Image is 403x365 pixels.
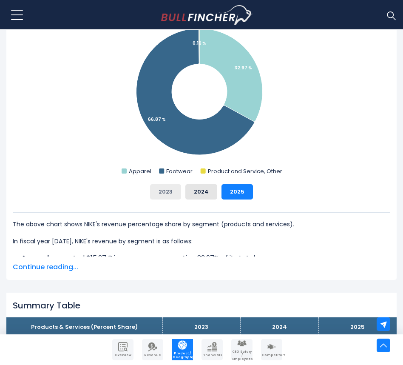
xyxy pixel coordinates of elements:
[6,317,162,337] th: Products & Services (Percent Share)
[161,5,253,25] a: Go to homepage
[142,339,163,360] a: Company Revenue
[13,212,390,314] div: The for NIKE is the Footwear, which represents 66.87% of its total revenue. The for NIKE is the P...
[112,339,133,360] a: Company Overview
[231,339,253,360] a: Company Employees
[241,317,319,337] th: 2024
[148,116,166,123] tspan: 66.87 %
[13,219,390,229] p: The above chart shows NIKE's revenue percentage share by segment (products and services).
[113,354,133,357] span: Overview
[13,300,390,311] h2: Summary Table
[201,339,223,360] a: Company Financials
[208,167,282,175] text: Product and Service, Other
[318,317,397,337] th: 2025
[262,354,281,357] span: Competitors
[173,352,192,359] span: Product / Geography
[143,354,162,357] span: Revenue
[129,167,151,175] text: Apparel
[185,184,217,200] button: 2024
[202,354,222,357] span: Financials
[193,40,206,46] tspan: 0.16 %
[221,184,253,200] button: 2025
[13,236,390,246] p: In fiscal year [DATE], NIKE's revenue by segment is as follows:
[13,253,390,263] li: generated $15.27 B in revenue, representing 32.97% of its total revenue.
[162,317,241,337] th: 2023
[232,350,252,361] span: CEO Salary / Employees
[13,7,390,177] svg: NIKE's Revenue Share by Segment
[150,184,181,200] button: 2023
[161,5,253,25] img: Bullfincher logo
[166,167,193,175] text: Footwear
[172,339,193,360] a: Company Product/Geography
[13,262,390,272] span: Continue reading...
[21,253,49,263] b: Apparel
[235,65,252,71] tspan: 32.97 %
[261,339,282,360] a: Company Competitors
